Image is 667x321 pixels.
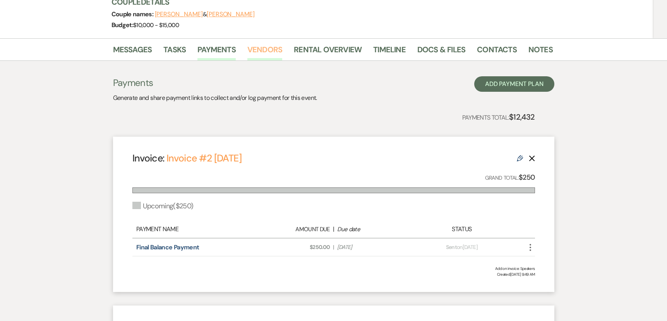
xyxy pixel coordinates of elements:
span: Couple names: [111,10,155,18]
div: Status [412,225,511,234]
a: Timeline [373,43,406,60]
a: Payments [197,43,236,60]
div: on [DATE] [412,243,511,251]
a: Tasks [163,43,186,60]
a: Rental Overview [294,43,362,60]
a: Final Balance Payment [136,243,199,251]
span: & [155,10,255,18]
a: Notes [528,43,553,60]
div: Amount Due [259,225,330,234]
a: Invoice #2 [DATE] [166,152,242,165]
div: Due date [337,225,408,234]
p: Payments Total: [462,111,535,123]
h4: Invoice: [132,151,242,165]
div: Payment Name [136,225,255,234]
span: Sent [446,244,457,251]
span: $10,000 - $15,000 [133,21,179,29]
button: Add Payment Plan [474,76,554,92]
span: $250.00 [259,243,330,251]
div: Add on invoice: Speakers [132,266,535,271]
span: Budget: [111,21,134,29]
div: | [255,225,413,234]
span: | [333,243,334,251]
strong: $250 [519,173,535,182]
button: [PERSON_NAME] [155,11,203,17]
span: Created: [DATE] 9:49 AM [132,271,535,277]
a: Contacts [477,43,517,60]
a: Docs & Files [417,43,465,60]
a: Messages [113,43,152,60]
p: Generate and share payment links to collect and/or log payment for this event. [113,93,317,103]
span: [DATE] [337,243,408,251]
div: Upcoming ( $250 ) [132,201,194,211]
button: [PERSON_NAME] [207,11,255,17]
h3: Payments [113,76,317,89]
p: Grand Total: [485,172,535,183]
strong: $12,432 [509,112,535,122]
a: Vendors [247,43,282,60]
